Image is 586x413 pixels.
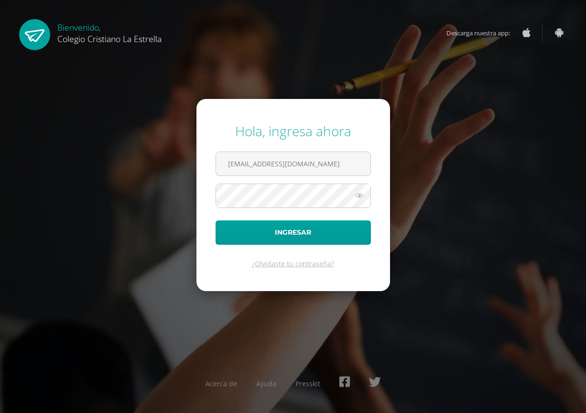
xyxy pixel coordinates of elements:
[446,24,520,42] span: Descarga nuestra app:
[57,33,162,44] span: Colegio Cristiano La Estrella
[216,122,371,140] div: Hola, ingresa ahora
[216,152,370,175] input: Correo electrónico o usuario
[295,379,320,388] a: Presskit
[206,379,237,388] a: Acerca de
[216,220,371,245] button: Ingresar
[256,379,276,388] a: Ayuda
[252,259,334,268] a: ¿Olvidaste tu contraseña?
[57,19,162,44] div: Bienvenido,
